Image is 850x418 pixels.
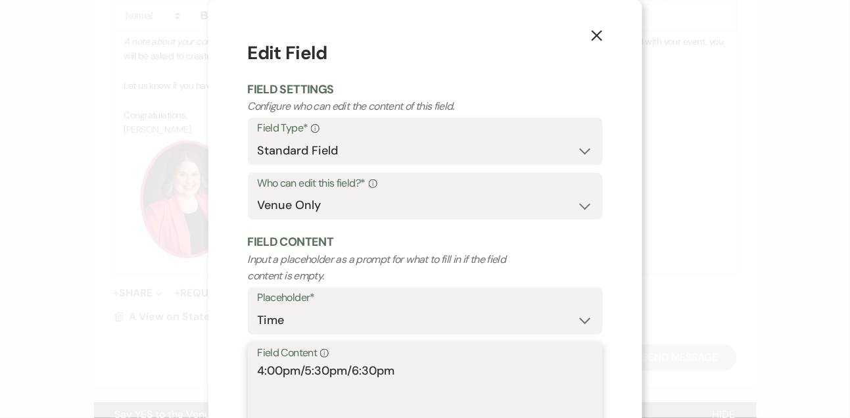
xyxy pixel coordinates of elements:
label: Who can edit this field?* [258,174,593,193]
h2: Field Content [248,234,603,250]
label: Field Type* [258,119,593,138]
label: Field Content [258,344,593,363]
label: Placeholder* [258,289,593,308]
p: Configure who can edit the content of this field. [248,98,532,115]
p: Input a placeholder as a prompt for what to fill in if the field content is empty. [248,251,532,285]
h1: Edit Field [248,39,603,67]
h2: Field Settings [248,81,603,98]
